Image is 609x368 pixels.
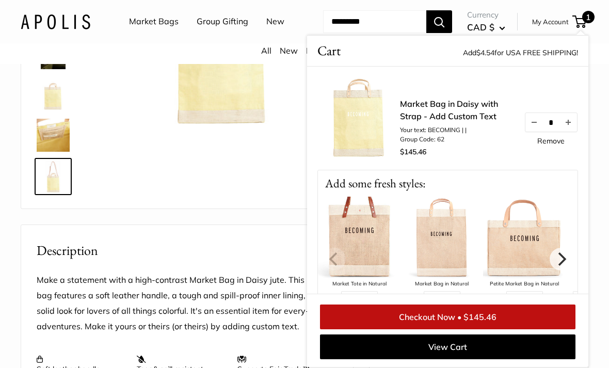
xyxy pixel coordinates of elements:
div: Market Bag in Natural [400,279,483,289]
h2: Description [37,241,338,261]
img: Market Bag in Daisy with Strap [37,119,70,152]
a: Add • [424,291,460,309]
p: Make a statement with a high-contrast Market Bag in Daisy jute. This large bag features a soft le... [37,273,338,334]
a: Market Bag in Daisy with Strap [35,158,72,195]
input: Search... [323,10,426,33]
a: View Cart [320,334,575,359]
span: Cart [317,41,341,61]
span: $4.54 [476,48,494,57]
li: Group Code: 62 [400,135,514,144]
button: Decrease quantity by 1 [525,113,543,132]
span: 1 [582,11,595,23]
span: $145.46 [400,147,426,156]
div: Petite Market Bag in Natural [483,279,566,289]
a: Group Gifting [197,14,248,29]
p: Add some fresh styles: [318,170,578,197]
img: description_Seal of authenticity printed on the backside of every bag. [37,77,70,110]
span: CAD $ [467,22,494,33]
img: Market Bag in Daisy with Strap [37,160,70,193]
input: Quantity [543,118,559,126]
button: Next [550,248,572,270]
div: Market Tote in Natural [318,279,400,289]
span: Add for USA FREE SHIPPING! [463,48,578,57]
a: My Account [532,15,569,28]
button: CAD $ [467,19,505,36]
span: Currency [467,8,505,22]
a: All [261,45,271,56]
a: Add • [506,291,543,309]
a: Bestsellers [306,45,348,56]
a: Add • [341,291,378,309]
a: Market Bag in Daisy with Strap [35,117,72,154]
li: Your text: BECOMING | | [400,125,514,135]
a: Market Bag in Daisy with Strap - Add Custom Text [400,98,514,122]
a: description_Seal of authenticity printed on the backside of every bag. [35,75,72,113]
a: Market Bags [129,14,179,29]
a: 1 [573,15,586,28]
a: Remove [537,137,565,145]
img: Market Bag in Daisy with Strap [317,77,400,159]
a: New [266,14,284,29]
button: Increase quantity by 1 [559,113,577,132]
button: Search [426,10,452,33]
a: Checkout Now • $145.46 [320,305,575,329]
a: New [280,45,298,56]
img: Apolis [21,14,90,29]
